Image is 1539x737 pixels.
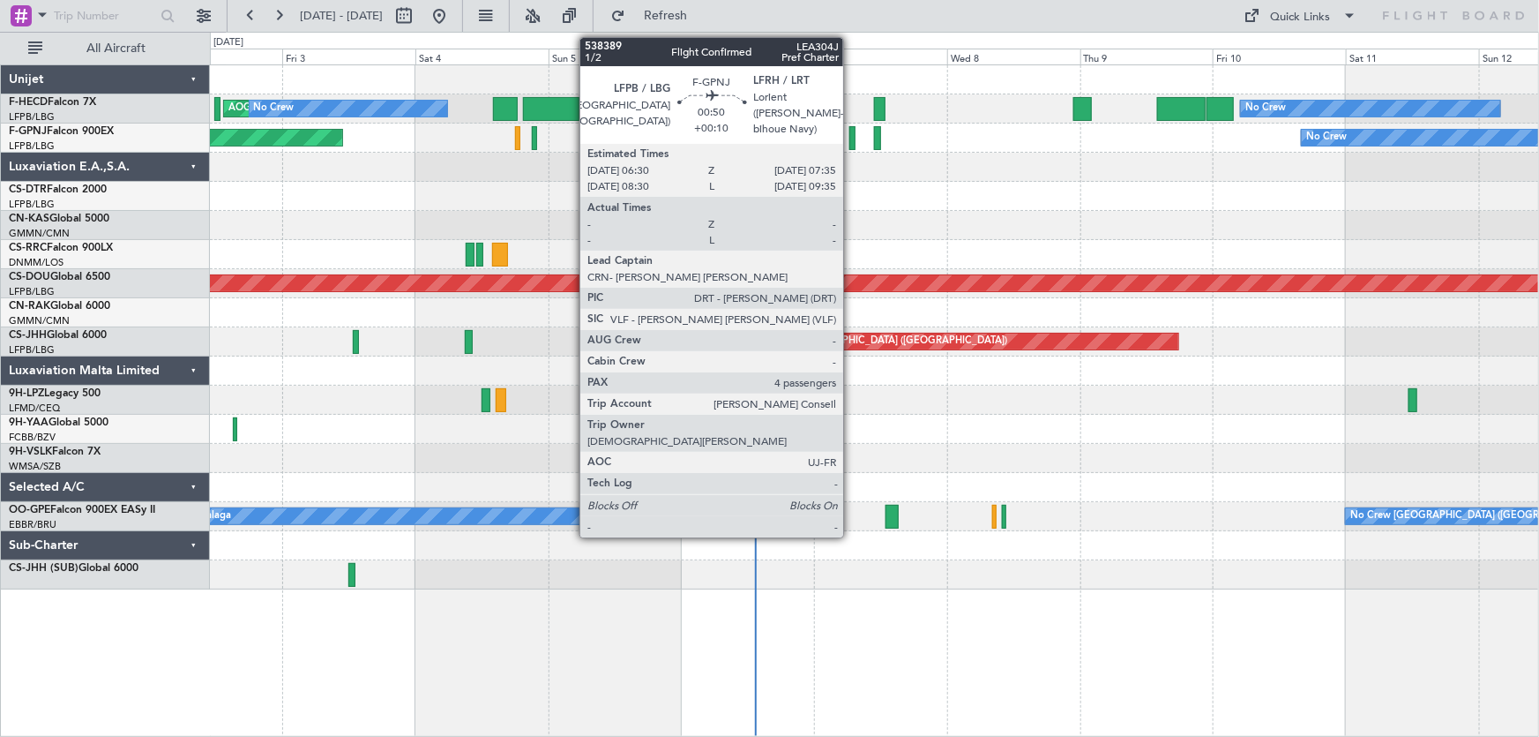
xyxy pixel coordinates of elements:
div: Thu 9 [1080,49,1214,64]
span: CS-JHH [9,330,47,341]
div: Fri 10 [1213,49,1346,64]
span: CS-DTR [9,184,47,195]
button: Refresh [602,2,708,30]
div: [DATE] [213,35,243,50]
span: F-HECD [9,97,48,108]
a: WMSA/SZB [9,460,61,473]
span: CS-RRC [9,243,47,253]
a: F-HECDFalcon 7X [9,97,96,108]
a: LFPB/LBG [9,139,55,153]
div: No Crew [254,95,295,122]
div: Sat 11 [1346,49,1479,64]
a: CS-DTRFalcon 2000 [9,184,107,195]
a: LFPB/LBG [9,110,55,124]
div: Tue 7 [814,49,947,64]
a: 9H-VSLKFalcon 7X [9,447,101,457]
button: Quick Links [1236,2,1366,30]
a: CS-DOUGlobal 6500 [9,272,110,282]
span: CS-JHH (SUB) [9,563,78,574]
div: Planned Maint [GEOGRAPHIC_DATA] ([GEOGRAPHIC_DATA]) [730,328,1008,355]
span: Refresh [629,10,703,22]
span: 9H-LPZ [9,388,44,399]
div: Thu 2 [150,49,283,64]
div: Sun 5 [549,49,682,64]
span: F-GPNJ [9,126,47,137]
div: No Crew [1245,95,1286,122]
span: CN-RAK [9,301,50,312]
a: EBBR/BRU [9,518,56,531]
a: LFPB/LBG [9,285,55,298]
a: CS-RRCFalcon 900LX [9,243,113,253]
a: CS-JHHGlobal 6000 [9,330,107,341]
span: CS-DOU [9,272,50,282]
div: No Crew [1306,124,1347,151]
div: Quick Links [1271,9,1331,26]
div: AOG Maint Paris ([GEOGRAPHIC_DATA]) [228,95,414,122]
input: Trip Number [54,3,155,29]
a: LFPB/LBG [9,198,55,211]
a: FCBB/BZV [9,431,56,444]
div: Fri 3 [282,49,415,64]
a: GMMN/CMN [9,314,70,327]
span: CN-KAS [9,214,49,224]
span: 9H-VSLK [9,447,52,457]
a: OO-GPEFalcon 900EX EASy II [9,505,155,515]
a: CN-RAKGlobal 6000 [9,301,110,312]
a: 9H-LPZLegacy 500 [9,388,101,399]
a: F-GPNJFalcon 900EX [9,126,114,137]
a: 9H-YAAGlobal 5000 [9,417,108,428]
span: All Aircraft [46,42,186,55]
div: Wed 8 [947,49,1080,64]
a: CS-JHH (SUB)Global 6000 [9,563,138,574]
span: 9H-YAA [9,417,49,428]
a: CN-KASGlobal 5000 [9,214,109,224]
div: Mon 6 [681,49,814,64]
div: Unplanned Maint [GEOGRAPHIC_DATA] ([GEOGRAPHIC_DATA]) [586,124,876,151]
span: [DATE] - [DATE] [300,8,383,24]
a: GMMN/CMN [9,227,70,240]
a: LFMD/CEQ [9,402,60,415]
button: All Aircraft [19,34,191,63]
a: LFPB/LBG [9,343,55,357]
a: DNMM/LOS [9,256,64,269]
div: Sat 4 [415,49,549,64]
span: OO-GPE [9,505,50,515]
